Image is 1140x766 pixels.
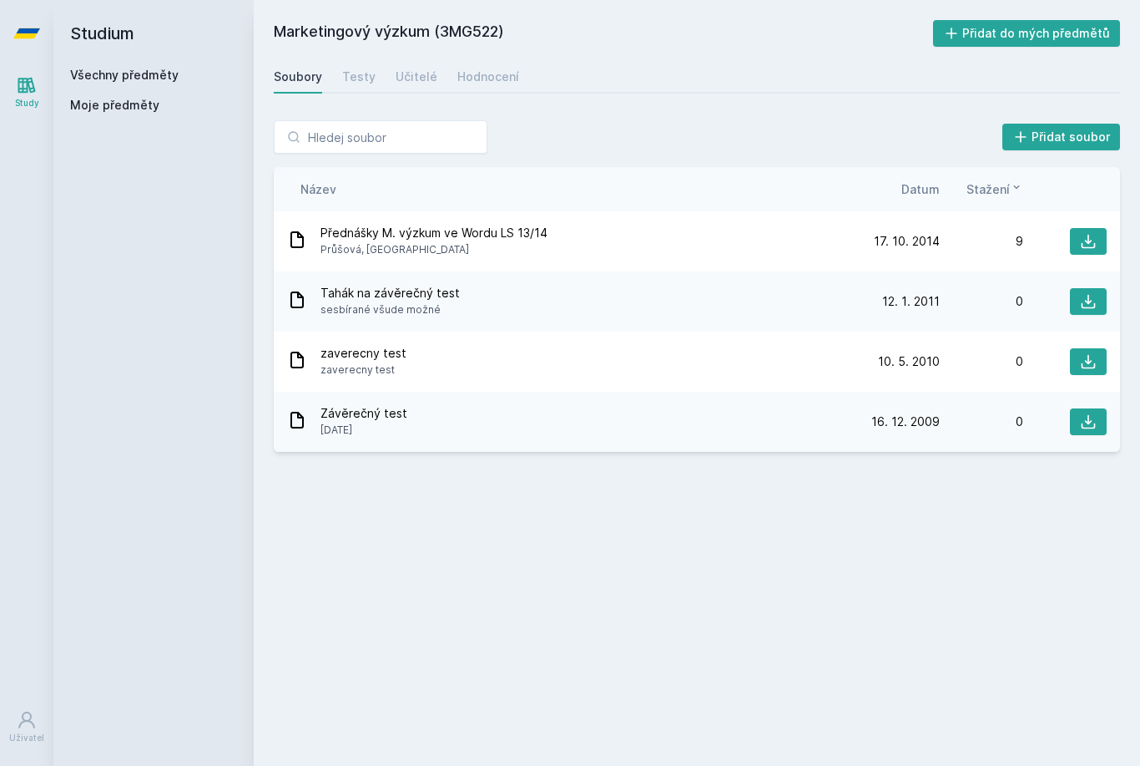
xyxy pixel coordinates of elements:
div: Testy [342,68,376,85]
a: Hodnocení [457,60,519,94]
span: Stažení [966,180,1010,198]
span: Závěrečný test [320,405,407,422]
div: 0 [940,413,1023,430]
button: Datum [901,180,940,198]
span: zaverecny test [320,345,406,362]
button: Přidat soubor [1002,124,1121,150]
a: Uživatel [3,702,50,753]
a: Study [3,67,50,118]
div: 0 [940,293,1023,310]
span: 16. 12. 2009 [871,413,940,430]
span: 17. 10. 2014 [874,233,940,250]
div: Učitelé [396,68,437,85]
span: Moje předměty [70,97,159,114]
a: Učitelé [396,60,437,94]
a: Testy [342,60,376,94]
span: 12. 1. 2011 [882,293,940,310]
div: 9 [940,233,1023,250]
span: Průšová, [GEOGRAPHIC_DATA] [320,241,547,258]
input: Hledej soubor [274,120,487,154]
h2: Marketingový výzkum (3MG522) [274,20,933,47]
div: 0 [940,353,1023,370]
span: sesbírané všude možné [320,302,460,318]
a: Všechny předměty [70,68,179,82]
span: Přednášky M. výzkum ve Wordu LS 13/14 [320,225,547,241]
button: Přidat do mých předmětů [933,20,1121,47]
div: Hodnocení [457,68,519,85]
span: Tahák na závěrečný test [320,285,460,302]
span: [DATE] [320,422,407,439]
span: 10. 5. 2010 [878,353,940,370]
button: Stažení [966,180,1023,198]
div: Soubory [274,68,322,85]
a: Soubory [274,60,322,94]
div: Study [15,97,39,109]
div: Uživatel [9,732,44,744]
button: Název [300,180,336,198]
span: zaverecny test [320,362,406,378]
